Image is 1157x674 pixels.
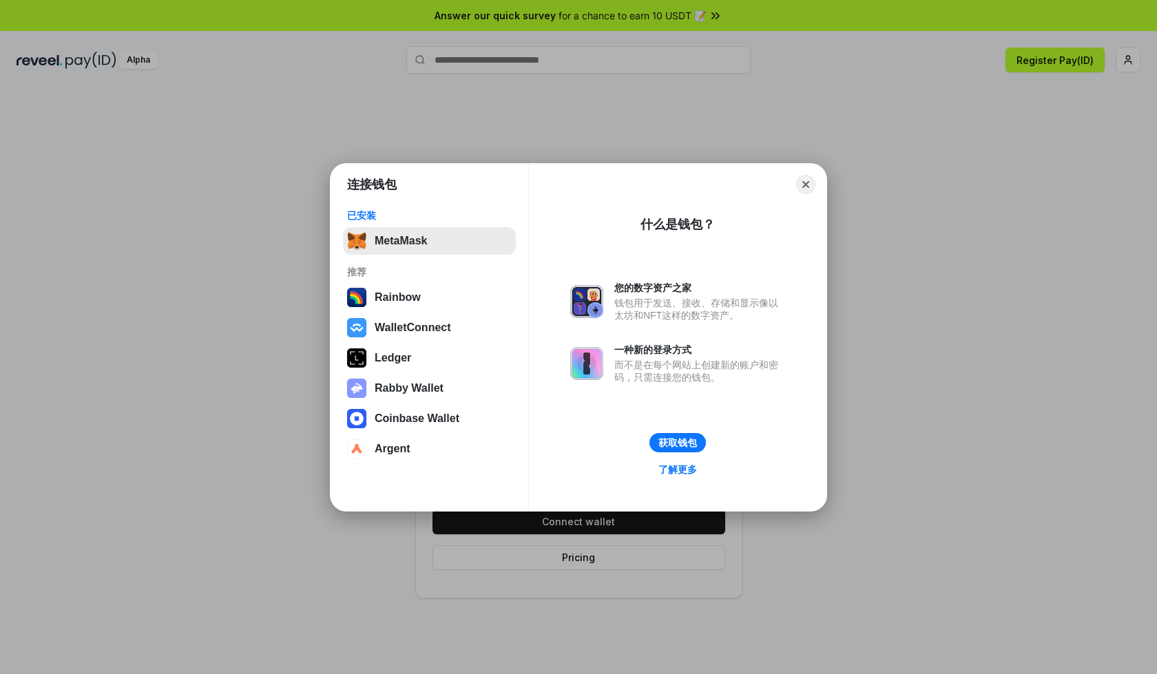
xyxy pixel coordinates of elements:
[347,209,512,222] div: 已安装
[343,227,516,255] button: MetaMask
[347,348,366,368] img: svg+xml,%3Csvg%20xmlns%3D%22http%3A%2F%2Fwww.w3.org%2F2000%2Fsvg%22%20width%3D%2228%22%20height%3...
[375,352,411,364] div: Ledger
[343,405,516,432] button: Coinbase Wallet
[614,344,785,356] div: 一种新的登录方式
[570,285,603,318] img: svg+xml,%3Csvg%20xmlns%3D%22http%3A%2F%2Fwww.w3.org%2F2000%2Fsvg%22%20fill%3D%22none%22%20viewBox...
[347,231,366,251] img: svg+xml,%3Csvg%20fill%3D%22none%22%20height%3D%2233%22%20viewBox%3D%220%200%2035%2033%22%20width%...
[343,314,516,341] button: WalletConnect
[658,463,697,476] div: 了解更多
[614,297,785,322] div: 钱包用于发送、接收、存储和显示像以太坊和NFT这样的数字资产。
[375,235,427,247] div: MetaMask
[570,347,603,380] img: svg+xml,%3Csvg%20xmlns%3D%22http%3A%2F%2Fwww.w3.org%2F2000%2Fsvg%22%20fill%3D%22none%22%20viewBox...
[347,288,366,307] img: svg+xml,%3Csvg%20width%3D%22120%22%20height%3D%22120%22%20viewBox%3D%220%200%20120%20120%22%20fil...
[343,435,516,463] button: Argent
[347,409,366,428] img: svg+xml,%3Csvg%20width%3D%2228%22%20height%3D%2228%22%20viewBox%3D%220%200%2028%2028%22%20fill%3D...
[614,359,785,383] div: 而不是在每个网站上创建新的账户和密码，只需连接您的钱包。
[343,284,516,311] button: Rainbow
[347,318,366,337] img: svg+xml,%3Csvg%20width%3D%2228%22%20height%3D%2228%22%20viewBox%3D%220%200%2028%2028%22%20fill%3D...
[347,176,397,193] h1: 连接钱包
[796,175,815,194] button: Close
[347,379,366,398] img: svg+xml,%3Csvg%20xmlns%3D%22http%3A%2F%2Fwww.w3.org%2F2000%2Fsvg%22%20fill%3D%22none%22%20viewBox...
[375,291,421,304] div: Rainbow
[347,439,366,459] img: svg+xml,%3Csvg%20width%3D%2228%22%20height%3D%2228%22%20viewBox%3D%220%200%2028%2028%22%20fill%3D...
[375,443,410,455] div: Argent
[375,382,444,394] div: Rabby Wallet
[640,216,715,233] div: 什么是钱包？
[375,322,451,334] div: WalletConnect
[650,461,705,478] a: 了解更多
[343,375,516,402] button: Rabby Wallet
[375,412,459,425] div: Coinbase Wallet
[658,436,697,449] div: 获取钱包
[347,266,512,278] div: 推荐
[614,282,785,294] div: 您的数字资产之家
[343,344,516,372] button: Ledger
[649,433,706,452] button: 获取钱包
